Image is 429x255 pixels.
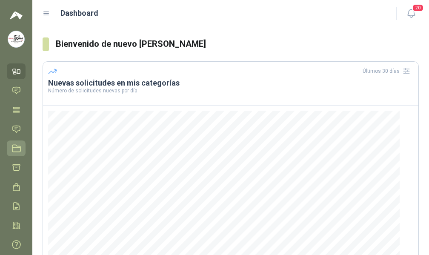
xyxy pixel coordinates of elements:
span: 20 [412,4,424,12]
div: Últimos 30 días [363,64,413,78]
img: Company Logo [8,31,24,47]
h3: Nuevas solicitudes en mis categorías [48,78,413,88]
p: Número de solicitudes nuevas por día [48,88,413,93]
img: Logo peakr [10,10,23,20]
button: 20 [403,6,419,21]
h1: Dashboard [60,7,98,19]
h3: Bienvenido de nuevo [PERSON_NAME] [56,37,419,51]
